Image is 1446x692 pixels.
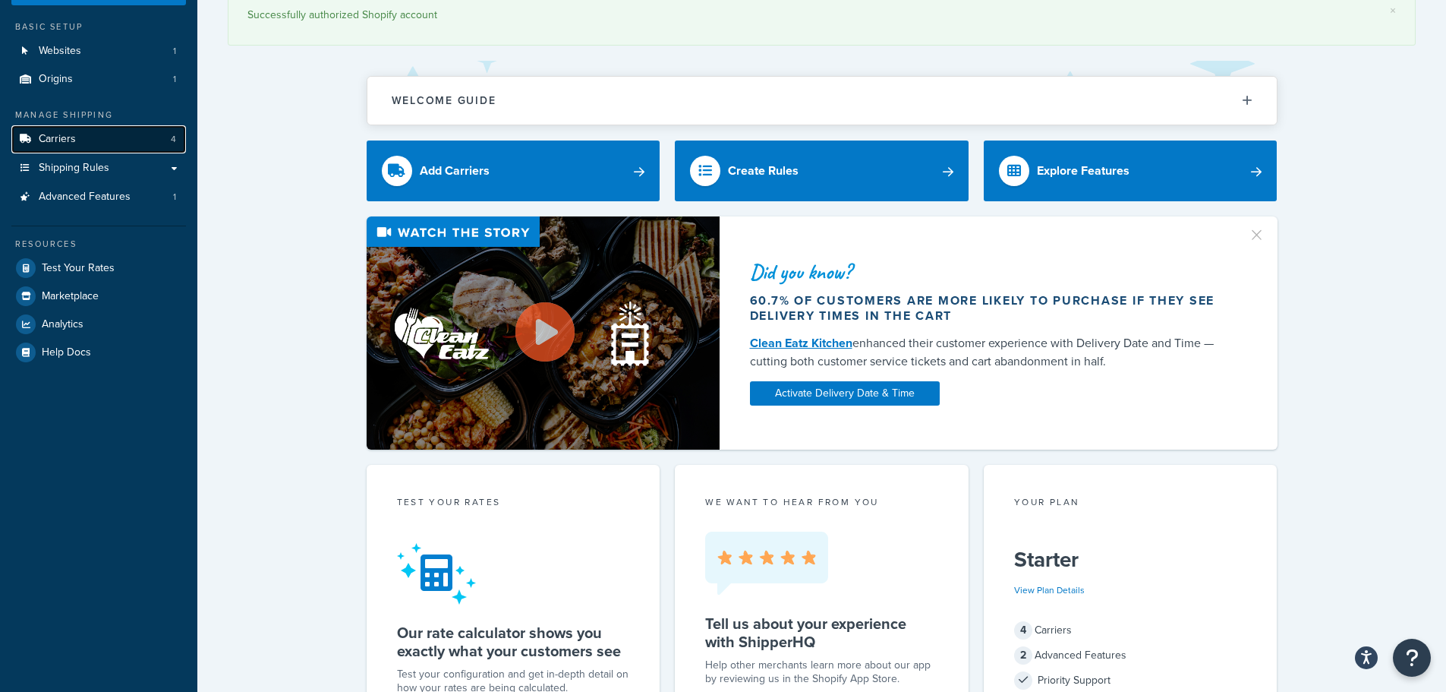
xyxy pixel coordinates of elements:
div: Your Plan [1014,495,1247,513]
a: Advanced Features1 [11,183,186,211]
h5: Starter [1014,548,1247,572]
div: Advanced Features [1014,645,1247,666]
li: Origins [11,65,186,93]
div: Add Carriers [420,160,490,182]
a: Marketplace [11,283,186,310]
li: Websites [11,37,186,65]
a: Explore Features [984,141,1277,201]
div: Priority Support [1014,670,1247,691]
a: View Plan Details [1014,583,1085,597]
button: Open Resource Center [1393,639,1431,677]
div: 60.7% of customers are more likely to purchase if they see delivery times in the cart [750,293,1230,324]
div: Manage Shipping [11,109,186,122]
div: Did you know? [750,261,1230,283]
span: Origins [39,73,73,86]
a: Shipping Rules [11,154,186,182]
span: Analytics [42,318,83,331]
h5: Our rate calculator shows you exactly what your customers see [397,624,630,660]
span: 4 [171,133,176,146]
div: Basic Setup [11,21,186,33]
a: × [1390,5,1396,17]
a: Websites1 [11,37,186,65]
span: Marketplace [42,290,99,303]
span: 4 [1014,621,1032,640]
a: Origins1 [11,65,186,93]
span: Test Your Rates [42,262,115,275]
p: we want to hear from you [705,495,938,509]
img: Video thumbnail [367,216,720,450]
span: Carriers [39,133,76,146]
span: Websites [39,45,81,58]
a: Create Rules [675,141,969,201]
div: Successfully authorized Shopify account [247,5,1396,26]
div: Explore Features [1037,160,1129,182]
span: Help Docs [42,346,91,359]
span: 2 [1014,646,1032,665]
span: 1 [173,45,176,58]
li: Carriers [11,125,186,153]
span: 1 [173,73,176,86]
span: Shipping Rules [39,162,109,175]
a: Add Carriers [367,141,660,201]
a: Analytics [11,311,186,338]
a: Test Your Rates [11,254,186,282]
a: Clean Eatz Kitchen [750,334,852,352]
div: Test your rates [397,495,630,513]
div: Create Rules [728,160,799,182]
h5: Tell us about your experience with ShipperHQ [705,615,938,651]
div: enhanced their customer experience with Delivery Date and Time — cutting both customer service ti... [750,334,1230,371]
a: Help Docs [11,339,186,366]
a: Activate Delivery Date & Time [750,381,940,406]
li: Advanced Features [11,183,186,211]
div: Resources [11,238,186,251]
span: 1 [173,191,176,204]
h2: Welcome Guide [392,95,496,106]
div: Carriers [1014,620,1247,641]
button: Welcome Guide [367,77,1277,125]
a: Carriers4 [11,125,186,153]
span: Advanced Features [39,191,131,204]
p: Help other merchants learn more about our app by reviewing us in the Shopify App Store. [705,659,938,686]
